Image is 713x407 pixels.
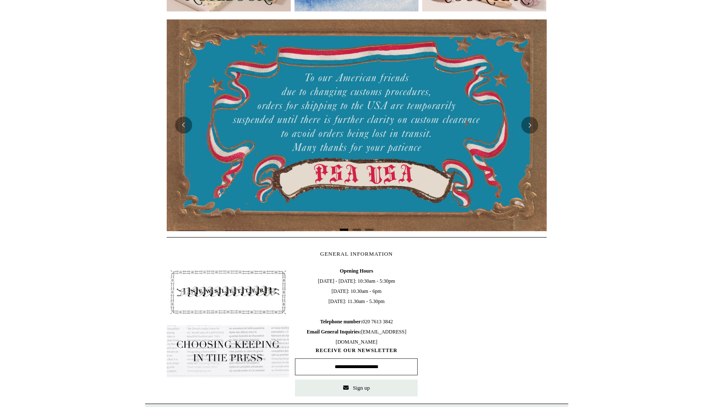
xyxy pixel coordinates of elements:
[320,319,363,325] b: Telephone number
[352,229,361,231] button: Page 2
[307,329,361,335] b: Email General Inquiries:
[175,117,192,134] button: Previous
[320,251,393,257] span: GENERAL INFORMATION
[295,347,418,354] span: RECEIVE OUR NEWSLETTER
[307,329,406,345] span: [EMAIL_ADDRESS][DOMAIN_NAME]
[295,266,418,347] span: [DATE] - [DATE]: 10:30am - 5:30pm [DATE]: 10.30am - 6pm [DATE]: 11.30am - 5.30pm 020 7613 3842
[353,385,370,391] span: Sign up
[340,229,348,231] button: Page 1
[167,266,289,318] img: pf-4db91bb9--1305-Newsletter-Button_1200x.jpg
[167,19,547,231] img: USA PSA .jpg__PID:33428022-6587-48b7-8b57-d7eefc91f15a
[365,229,374,231] button: Page 3
[167,325,289,378] img: pf-635a2b01-aa89-4342-bbcd-4371b60f588c--In-the-press-Button_1200x.jpg
[361,319,362,325] b: :
[295,380,418,396] button: Sign up
[340,268,373,274] b: Opening Hours
[521,117,538,134] button: Next
[424,266,546,393] iframe: google_map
